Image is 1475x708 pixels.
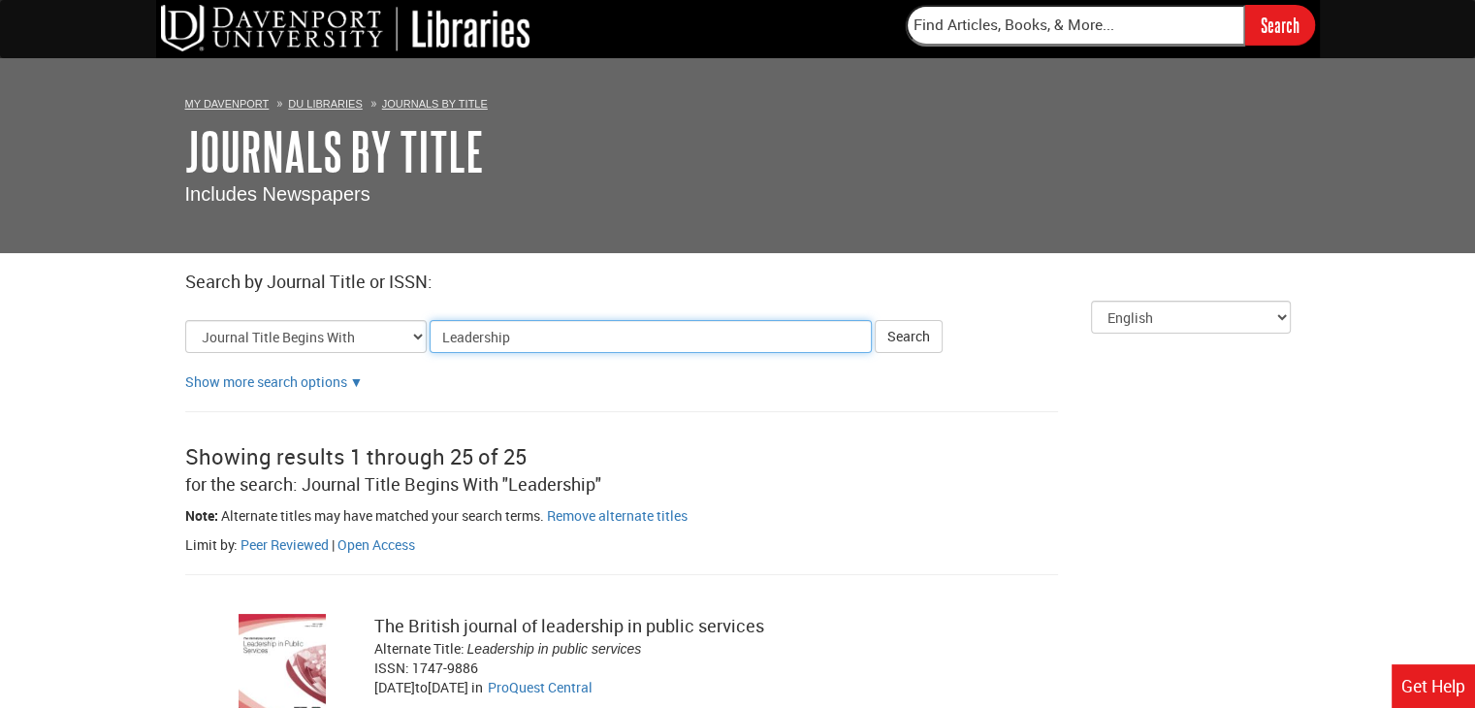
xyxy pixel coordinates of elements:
a: Remove alternate titles [547,506,688,525]
span: Leadership in public services [467,641,642,657]
a: My Davenport [185,98,270,110]
ol: Breadcrumbs [185,93,1291,113]
a: Filter by peer reviewed [240,535,329,554]
span: Alternate titles may have matched your search terms. [221,506,544,525]
a: Go to ProQuest Central [488,678,593,696]
h2: Search by Journal Title or ISSN: [185,273,1291,292]
label: Search inside this journal [374,604,375,605]
div: [DATE] [DATE] [374,678,488,697]
div: ISSN: 1747-9886 [374,659,1008,678]
a: Show more search options [350,372,364,391]
a: DU Libraries [288,98,362,110]
div: The British journal of leadership in public services [374,614,1008,639]
span: to [415,678,428,696]
p: Includes Newspapers [185,180,1291,209]
a: Filter by peer open access [337,535,415,554]
span: Showing results 1 through 25 of 25 [185,442,527,470]
button: Search [875,320,943,353]
img: DU Libraries [161,5,529,51]
input: Find Articles, Books, & More... [906,5,1245,46]
input: Search [1245,5,1315,45]
span: in [471,678,483,696]
a: Journals By Title [382,98,488,110]
span: for the search: Journal Title Begins With "Leadership" [185,472,601,496]
a: Get Help [1392,664,1475,708]
span: Note: [185,506,218,525]
span: | [332,535,335,554]
a: Journals By Title [185,121,484,181]
a: Show more search options [185,372,347,391]
span: Alternate Title: [374,639,465,658]
span: Limit by: [185,535,238,554]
